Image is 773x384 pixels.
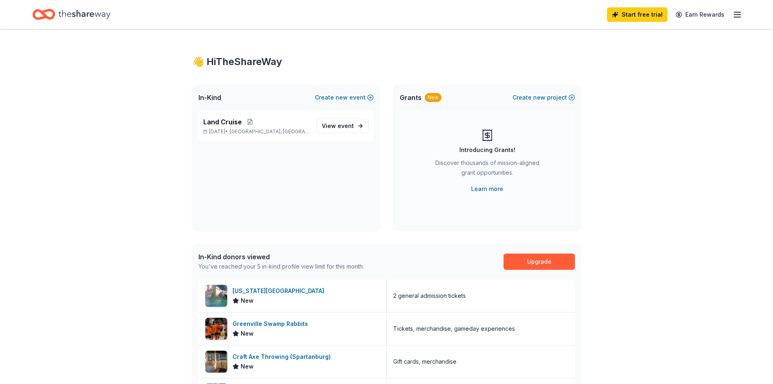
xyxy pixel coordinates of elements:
[671,7,729,22] a: Earn Rewards
[393,291,466,301] div: 2 general admission tickets
[512,93,575,102] button: Createnewproject
[607,7,667,22] a: Start free trial
[322,121,354,131] span: View
[533,93,545,102] span: new
[233,352,334,362] div: Craft Axe Throwing (Spartanburg)
[241,296,254,306] span: New
[32,5,110,24] a: Home
[205,351,227,373] img: Image for Craft Axe Throwing (Spartanburg)
[198,93,221,102] span: In-Kind
[425,93,441,102] div: New
[432,158,543,181] div: Discover thousands of mission-aligned grant opportunities.
[315,93,374,102] button: Createnewevent
[241,362,254,371] span: New
[233,319,311,329] div: Greenville Swamp Rabbits
[459,145,515,155] div: Introducing Grants!
[471,184,503,194] a: Learn more
[393,324,515,334] div: Tickets, merchandise, gameday experiences
[233,286,327,296] div: [US_STATE][GEOGRAPHIC_DATA]
[393,357,456,367] div: Gift cards, merchandise
[198,252,364,262] div: In-Kind donors viewed
[338,122,354,129] span: event
[205,285,227,307] img: Image for South Carolina Aquarium
[203,128,310,135] p: [DATE] •
[504,254,575,270] a: Upgrade
[198,262,364,271] div: You've reached your 5 in-kind profile view limit for this month.
[205,318,227,340] img: Image for Greenville Swamp Rabbits
[192,55,581,68] div: 👋 Hi TheShareWay
[400,93,422,102] span: Grants
[230,128,310,135] span: [GEOGRAPHIC_DATA], [GEOGRAPHIC_DATA]
[241,329,254,338] span: New
[203,117,242,127] span: Land Cruise
[336,93,348,102] span: new
[317,119,369,133] a: View event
